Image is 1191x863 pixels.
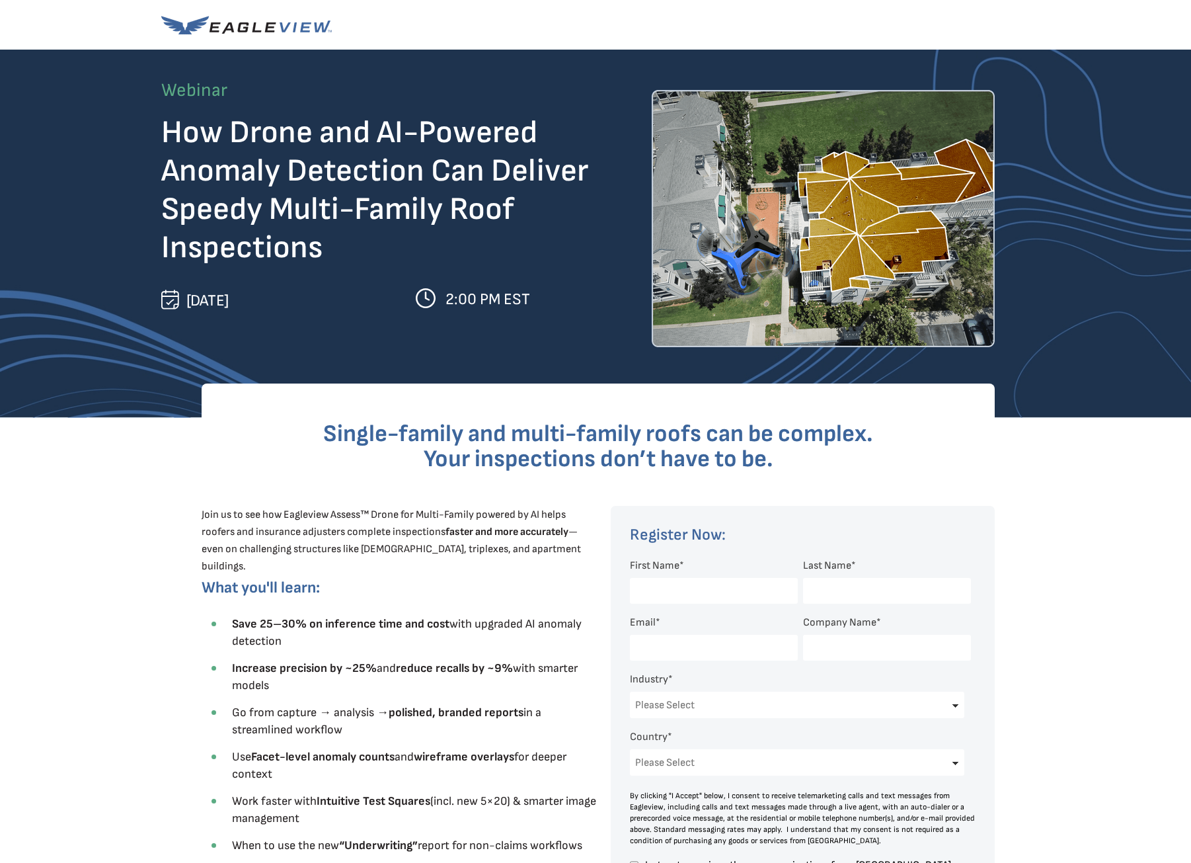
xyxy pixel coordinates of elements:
img: Drone flying over a multi-family home [652,90,995,347]
span: Company Name [803,616,876,629]
span: Join us to see how Eagleview Assess™ Drone for Multi-Family powered by AI helps roofers and insur... [202,509,581,573]
strong: faster and more accurately [445,526,568,538]
span: When to use the new report for non-claims workflows [232,839,582,852]
strong: “Underwriting” [339,839,418,852]
span: Webinar [161,79,227,101]
strong: Increase precision by ~25% [232,661,377,675]
span: Single-family and multi-family roofs can be complex. [323,420,873,448]
span: Country [630,731,668,743]
span: Use and for deeper context [232,750,566,781]
strong: reduce recalls by ~9% [396,661,513,675]
span: Email [630,616,656,629]
span: Work faster with (incl. new 5×20) & smarter image management [232,794,596,825]
span: Industry [630,673,668,686]
strong: polished, branded reports [389,706,523,719]
strong: Intuitive Test Squares [317,794,430,808]
div: By clicking "I Accept" below, I consent to receive telemarketing calls and text messages from Eag... [630,790,976,846]
strong: Save 25–30% on inference time and cost [232,617,449,631]
span: First Name [630,559,679,572]
span: What you'll learn: [202,578,320,597]
span: How Drone and AI-Powered Anomaly Detection Can Deliver Speedy Multi-Family Roof Inspections [161,114,588,267]
span: Last Name [803,559,851,572]
strong: wireframe overlays [414,750,514,764]
span: Go from capture → analysis → in a streamlined workflow [232,706,541,737]
span: with upgraded AI anomaly detection [232,617,582,648]
span: and with smarter models [232,661,578,692]
span: Register Now: [630,525,726,544]
span: Your inspections don’t have to be. [424,445,773,473]
span: [DATE] [186,291,229,310]
strong: Facet-level anomaly counts [251,750,395,764]
span: 2:00 PM EST [445,290,530,309]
